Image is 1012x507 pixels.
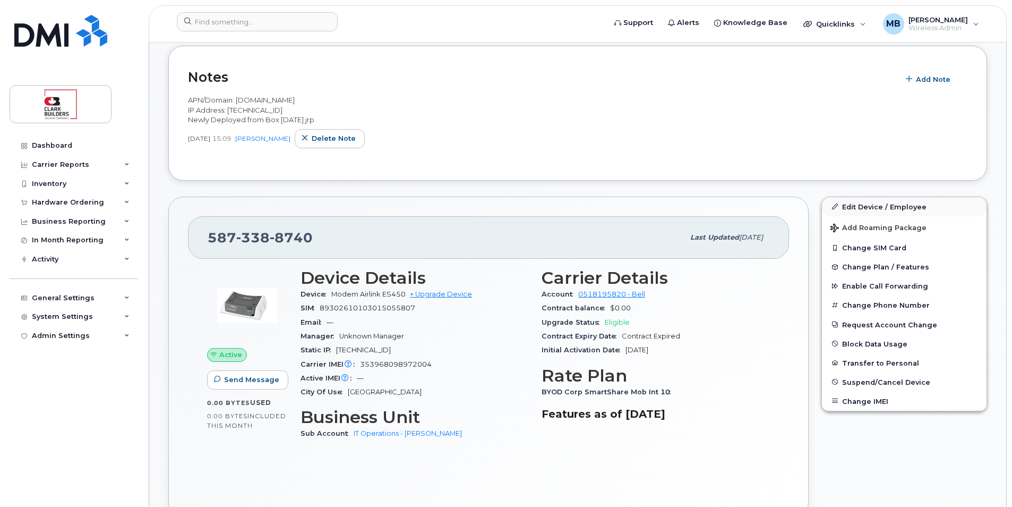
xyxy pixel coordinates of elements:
span: [TECHNICAL_ID] [336,346,391,354]
span: 8740 [270,230,313,246]
span: [DATE] [188,134,210,143]
button: Change Plan / Features [822,257,987,276]
a: IT Operations - [PERSON_NAME] [354,429,462,437]
img: image20231002-3703462-nxlr8e.jpeg [216,274,279,337]
span: $0.00 [610,304,631,312]
span: Knowledge Base [723,18,787,28]
span: Add Roaming Package [830,224,927,234]
span: 89302610103015055807 [320,304,415,312]
span: 338 [236,230,270,246]
span: Contract Expiry Date [542,332,622,340]
span: Static IP [301,346,336,354]
div: Matthew Buttrey [876,13,987,35]
span: Eligible [605,318,630,326]
button: Enable Call Forwarding [822,276,987,295]
span: — [327,318,333,326]
span: used [250,399,271,407]
span: Wireless Admin [908,24,968,32]
span: SIM [301,304,320,312]
span: Upgrade Status [542,318,605,326]
span: Quicklinks [816,20,855,28]
button: Block Data Usage [822,334,987,353]
span: Active IMEI [301,374,357,382]
h3: Business Unit [301,408,529,427]
span: [DATE] [739,233,763,241]
a: Edit Device / Employee [822,197,987,216]
span: BYOD Corp SmartShare Mob Int 10 [542,388,676,396]
span: 353968098972004 [360,360,432,368]
span: [PERSON_NAME] [908,15,968,24]
span: Device [301,290,331,298]
a: Alerts [661,12,707,33]
span: Email [301,318,327,326]
h2: Notes [188,69,894,85]
span: [DATE] [625,346,648,354]
span: 0.00 Bytes [207,412,247,420]
span: Alerts [677,18,699,28]
button: Add Note [899,70,959,89]
a: + Upgrade Device [410,290,472,298]
span: Initial Activation Date [542,346,625,354]
span: Contract Expired [622,332,680,340]
button: Change IMEI [822,392,987,411]
h3: Device Details [301,268,529,288]
a: Support [607,12,661,33]
span: Suspend/Cancel Device [842,378,930,386]
input: Find something... [177,12,338,31]
span: — [357,374,364,382]
a: [PERSON_NAME] [235,134,290,142]
span: MB [886,18,900,30]
span: 15:09 [212,134,231,143]
span: Unknown Manager [339,332,404,340]
span: Change Plan / Features [842,263,929,271]
h3: Carrier Details [542,268,770,288]
button: Change SIM Card [822,238,987,257]
span: Carrier IMEI [301,360,360,368]
span: Contract balance [542,304,610,312]
span: Add Note [916,74,950,84]
button: Delete note [295,129,365,148]
span: Support [623,18,653,28]
span: Active [219,350,242,360]
button: Add Roaming Package [822,216,987,238]
span: Account [542,290,578,298]
span: City Of Use [301,388,348,396]
span: Sub Account [301,429,354,437]
button: Send Message [207,370,288,390]
span: [GEOGRAPHIC_DATA] [348,388,422,396]
span: Last updated [690,233,739,241]
button: Transfer to Personal [822,353,987,373]
h3: Rate Plan [542,366,770,385]
iframe: Messenger Launcher [966,461,1004,499]
a: Knowledge Base [707,12,795,33]
a: 0518195820 - Bell [578,290,645,298]
h3: Features as of [DATE] [542,408,770,420]
span: Delete note [312,133,356,143]
button: Suspend/Cancel Device [822,373,987,392]
span: Manager [301,332,339,340]
button: Change Phone Number [822,295,987,315]
span: APN/Domain: [DOMAIN_NAME] IP Address: [TECHNICAL_ID] Newly Deployed from Box [DATE] jrp [188,96,314,124]
div: Quicklinks [796,13,873,35]
span: 587 [208,230,313,246]
span: Send Message [224,375,279,385]
span: 0.00 Bytes [207,399,250,407]
span: Enable Call Forwarding [842,282,928,290]
span: Modem Airlink ES450 [331,290,406,298]
button: Request Account Change [822,315,987,334]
